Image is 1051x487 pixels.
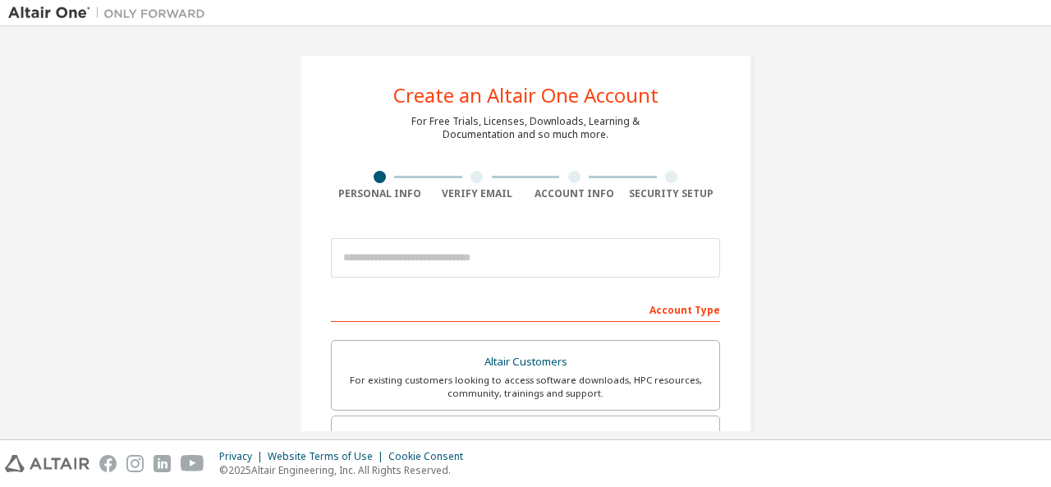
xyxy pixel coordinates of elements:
p: © 2025 Altair Engineering, Inc. All Rights Reserved. [219,463,473,477]
div: Create an Altair One Account [393,85,659,105]
div: Personal Info [331,187,429,200]
div: For Free Trials, Licenses, Downloads, Learning & Documentation and so much more. [411,115,640,141]
div: Account Info [525,187,623,200]
div: Privacy [219,450,268,463]
div: Students [342,426,709,449]
div: For existing customers looking to access software downloads, HPC resources, community, trainings ... [342,374,709,400]
div: Cookie Consent [388,450,473,463]
div: Security Setup [623,187,721,200]
img: facebook.svg [99,455,117,472]
div: Website Terms of Use [268,450,388,463]
img: instagram.svg [126,455,144,472]
img: altair_logo.svg [5,455,89,472]
img: Altair One [8,5,213,21]
div: Account Type [331,296,720,322]
img: linkedin.svg [154,455,171,472]
div: Altair Customers [342,351,709,374]
div: Verify Email [429,187,526,200]
img: youtube.svg [181,455,204,472]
